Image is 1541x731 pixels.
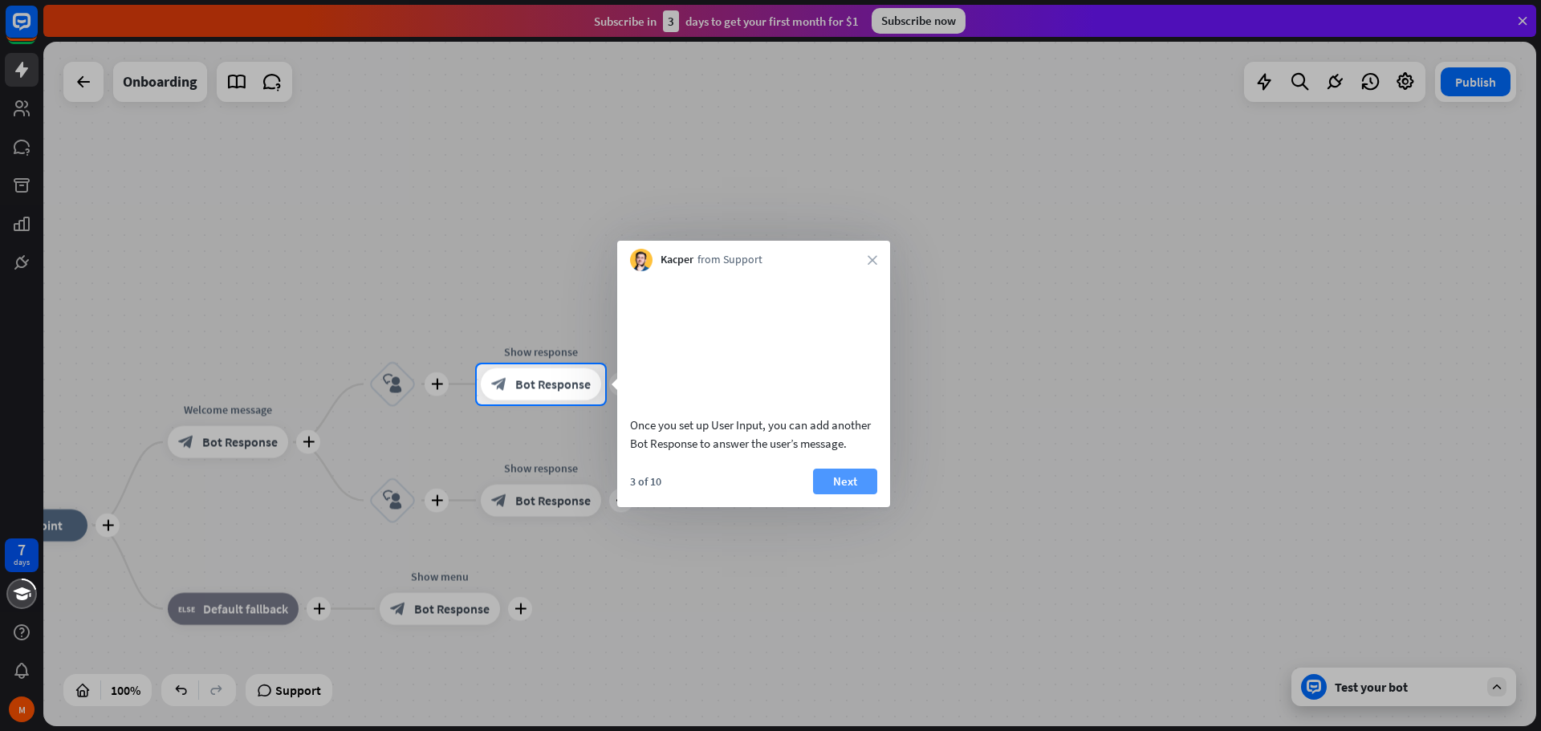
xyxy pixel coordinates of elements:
i: close [868,255,877,265]
i: block_bot_response [491,376,507,392]
div: Once you set up User Input, you can add another Bot Response to answer the user’s message. [630,416,877,453]
button: Next [813,469,877,494]
span: Kacper [661,252,693,268]
span: from Support [697,252,762,268]
button: Open LiveChat chat widget [13,6,61,55]
div: 3 of 10 [630,474,661,489]
span: Bot Response [515,376,591,392]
